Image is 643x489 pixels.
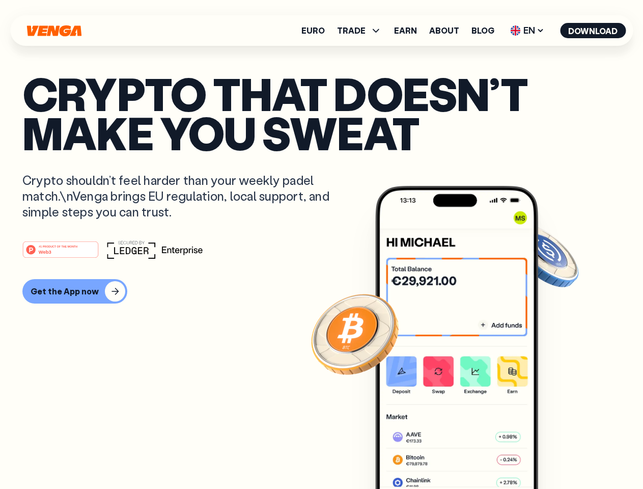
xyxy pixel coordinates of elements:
p: Crypto shouldn’t feel harder than your weekly padel match.\nVenga brings EU regulation, local sup... [22,172,344,220]
a: Blog [471,26,494,35]
span: EN [507,22,548,39]
a: Get the App now [22,279,621,304]
a: Earn [394,26,417,35]
button: Get the App now [22,279,127,304]
img: USDC coin [508,219,581,292]
a: #1 PRODUCT OF THE MONTHWeb3 [22,247,99,260]
a: Euro [301,26,325,35]
a: About [429,26,459,35]
tspan: #1 PRODUCT OF THE MONTH [39,244,77,248]
span: TRADE [337,24,382,37]
tspan: Web3 [39,249,51,254]
span: TRADE [337,26,366,35]
div: Get the App now [31,286,99,296]
button: Download [560,23,626,38]
p: Crypto that doesn’t make you sweat [22,74,621,152]
img: Bitcoin [309,288,401,379]
img: flag-uk [510,25,520,36]
svg: Home [25,25,82,37]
